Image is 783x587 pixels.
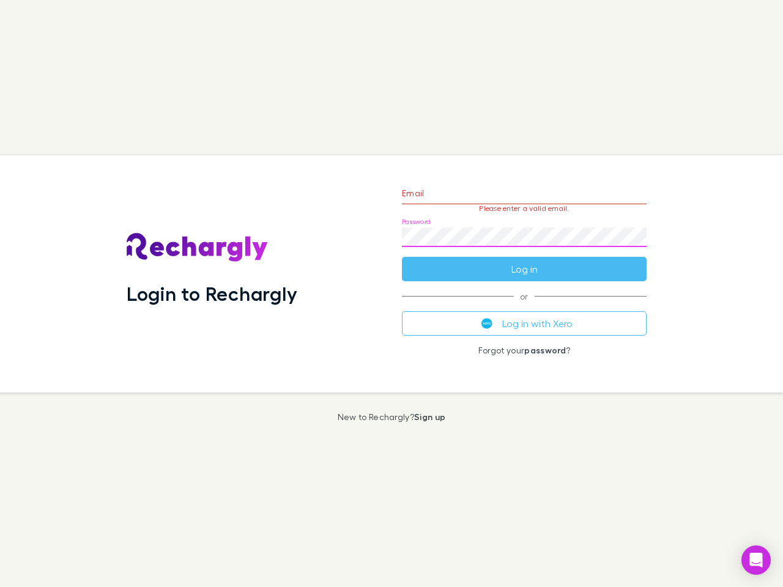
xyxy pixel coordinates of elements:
[402,311,647,336] button: Log in with Xero
[741,545,771,575] div: Open Intercom Messenger
[414,412,445,422] a: Sign up
[338,412,446,422] p: New to Rechargly?
[127,282,297,305] h1: Login to Rechargly
[402,217,431,226] label: Password
[127,233,269,262] img: Rechargly's Logo
[402,296,647,297] span: or
[481,318,492,329] img: Xero's logo
[402,204,647,213] p: Please enter a valid email.
[402,345,647,355] p: Forgot your ?
[524,345,566,355] a: password
[402,257,647,281] button: Log in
